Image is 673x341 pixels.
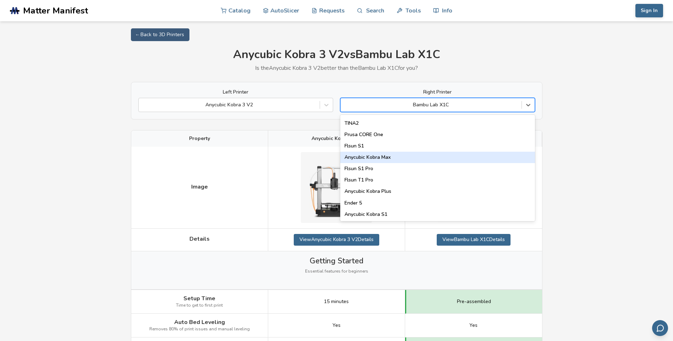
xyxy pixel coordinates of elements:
span: Getting Started [310,257,363,265]
div: Anycubic Kobra Max [340,152,535,163]
div: Flsun S1 [340,140,535,152]
div: Flsun T1 Pro [340,174,535,186]
div: TINA2 [340,118,535,129]
span: Details [189,236,210,242]
button: Send feedback via email [652,320,668,336]
span: Anycubic Kobra 3 V2 [311,136,361,141]
span: Pre-assembled [457,299,491,304]
p: Is the Anycubic Kobra 3 V2 better than the Bambu Lab X1C for you? [131,65,542,71]
span: Removes 80% of print issues and manual leveling [149,327,250,332]
img: Anycubic Kobra 3 V2 [301,152,372,223]
span: Setup Time [183,295,215,302]
span: Property [189,136,210,141]
input: Anycubic Kobra 3 V2 [142,102,144,108]
a: ViewAnycubic Kobra 3 V2Details [294,234,379,245]
label: Left Printer [138,89,333,95]
div: Anycubic Kobra S1 [340,209,535,220]
a: ViewBambu Lab X1CDetails [437,234,511,245]
span: 15 minutes [324,299,349,304]
div: Flsun S1 Pro [340,163,535,174]
input: Bambu Lab X1CFlashforge Adventurer 4 ProPrusa MiniQIDI X-CF ProQIDI X-Max 3QIDI X-Plus 3QIDI X-Pl... [344,102,346,108]
a: ← Back to 3D Printers [131,28,189,41]
div: Ender 5 [340,197,535,209]
span: Yes [469,323,478,328]
span: Auto Bed Leveling [174,319,225,325]
div: Prusa CORE One [340,129,535,140]
h1: Anycubic Kobra 3 V2 vs Bambu Lab X1C [131,48,542,61]
span: Yes [332,323,341,328]
span: Essential features for beginners [305,269,368,274]
span: Time to get to first print [176,303,223,308]
span: Matter Manifest [23,6,88,16]
div: Anycubic Kobra Plus [340,186,535,197]
button: Sign In [635,4,663,17]
span: Image [191,184,208,190]
label: Right Printer [340,89,535,95]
